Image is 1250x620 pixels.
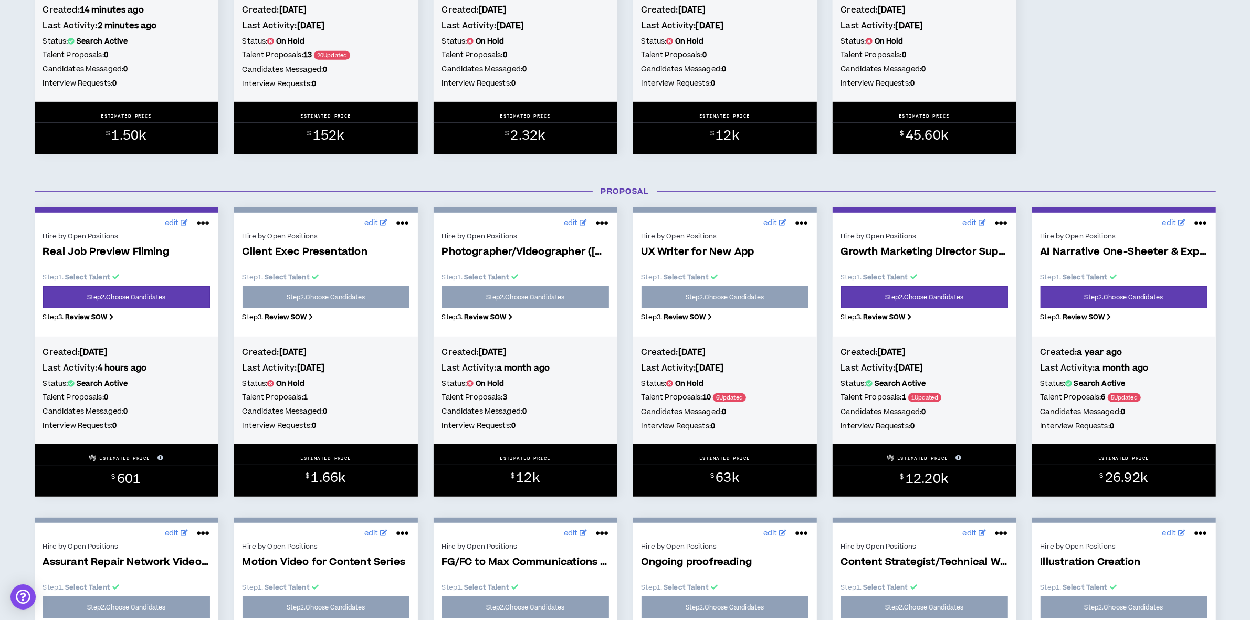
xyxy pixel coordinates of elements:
sup: $ [900,129,904,138]
h5: Interview Requests: [43,420,210,432]
span: edit [1162,218,1177,229]
h5: Candidates Messaged: [841,64,1008,75]
h4: Last Activity: [243,20,409,31]
span: 601 [117,470,141,488]
p: Step 3 . [841,312,1008,322]
b: [DATE] [279,346,307,358]
span: 152k [313,127,344,145]
h5: Interview Requests: [442,78,609,89]
h5: Interview Requests: [841,78,1008,89]
span: 12k [516,469,540,487]
div: Hire by Open Positions [1041,232,1207,241]
span: 26.92k [1105,469,1148,487]
sup: $ [112,472,115,481]
h4: Last Activity: [1041,362,1207,374]
b: 0 [921,407,926,417]
b: 0 [902,50,906,60]
b: [DATE] [297,20,325,31]
b: Select Talent [265,583,310,592]
h4: Created: [841,4,1008,16]
b: On Hold [875,36,904,47]
p: Step 3 . [642,312,808,322]
b: On Hold [276,379,305,389]
b: Select Talent [464,272,509,282]
b: 4 hours ago [98,362,147,374]
b: [DATE] [678,4,706,16]
div: Hire by Open Positions [841,542,1008,551]
p: Step 1 . [43,583,210,592]
h4: Created: [243,4,409,16]
p: ESTIMATED PRICE [899,113,950,119]
h5: Talent Proposals: [43,392,210,403]
b: 1 [902,392,906,403]
a: edit [561,215,590,232]
h4: Last Activity: [442,20,609,31]
h5: Candidates Messaged: [243,64,409,76]
div: Hire by Open Positions [442,232,609,241]
b: 0 [312,421,316,431]
span: Assurant Repair Network Video Project [43,556,210,569]
b: a year ago [1077,346,1122,358]
h5: Talent Proposals: [841,49,1008,61]
b: Select Talent [65,583,110,592]
b: 10 [702,392,711,403]
h5: Status: [243,36,409,47]
h5: Interview Requests: [642,421,808,432]
div: Open Intercom Messenger [10,584,36,610]
b: Search Active [77,36,128,47]
a: edit [761,526,790,542]
span: 5 Updated [1108,393,1141,402]
h5: Candidates Messaged: [43,406,210,417]
b: 0 [722,407,726,417]
span: Content Strategist/Technical Writer for Pocket... [841,556,1008,569]
b: Select Talent [1063,583,1108,592]
h5: Interview Requests: [1041,421,1207,432]
b: 0 [503,50,507,60]
h4: Last Activity: [642,362,808,374]
b: 0 [522,64,527,75]
a: edit [362,526,391,542]
b: Select Talent [464,583,509,592]
b: 0 [1121,407,1125,417]
b: [DATE] [80,346,108,358]
b: On Hold [675,379,704,389]
p: ESTIMATED PRICE [699,113,750,119]
h5: Interview Requests: [43,78,210,89]
b: [DATE] [696,20,724,31]
b: Search Active [1074,379,1126,389]
span: 63k [716,469,739,487]
span: Illustration Creation [1041,556,1207,569]
span: 2.32k [511,127,545,145]
a: edit [960,215,989,232]
p: ESTIMATED PRICE [897,455,948,461]
h5: Candidates Messaged: [841,406,1008,418]
b: 0 [722,64,726,75]
span: 1 Updated [908,393,941,402]
span: 12k [716,127,739,145]
a: edit [1160,526,1189,542]
p: Step 1 . [43,272,210,282]
h5: Talent Proposals: [243,49,409,61]
b: a month ago [497,362,550,374]
b: 0 [123,406,128,417]
p: Step 3 . [442,312,609,322]
b: [DATE] [497,20,524,31]
p: Step 1 . [841,583,1008,592]
h5: Status: [642,378,808,390]
a: edit [162,215,191,232]
h4: Created: [642,346,808,358]
p: Step 1 . [642,583,808,592]
b: 0 [702,50,707,60]
h5: Interview Requests: [243,420,409,432]
h5: Candidates Messaged: [43,64,210,75]
span: 1.50k [112,127,146,145]
span: edit [963,528,977,539]
a: Step2.Choose Candidates [43,286,210,308]
span: Real Job Preview Filming [43,246,210,258]
b: Select Talent [265,272,310,282]
h5: Talent Proposals: [43,49,210,61]
b: 0 [921,64,926,75]
a: edit [960,526,989,542]
a: edit [162,526,191,542]
b: [DATE] [479,4,507,16]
